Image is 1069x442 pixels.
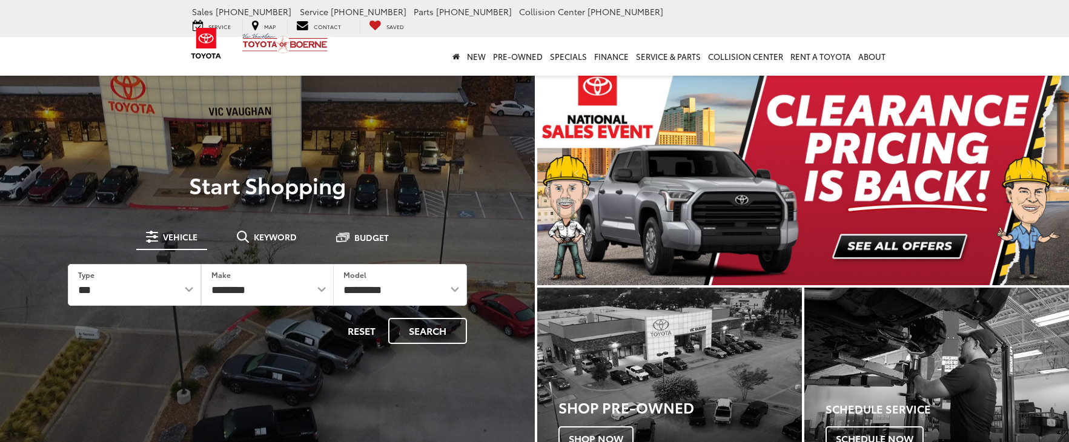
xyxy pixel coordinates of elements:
span: Service [300,5,328,18]
a: Specials [546,37,591,76]
span: Map [264,22,276,30]
button: Click to view previous picture. [537,85,617,261]
a: Contact [287,19,350,33]
span: [PHONE_NUMBER] [587,5,663,18]
label: Model [343,269,366,280]
label: Type [78,269,94,280]
span: [PHONE_NUMBER] [331,5,406,18]
a: Service & Parts: Opens in a new tab [632,37,704,76]
span: [PHONE_NUMBER] [436,5,512,18]
span: Collision Center [519,5,585,18]
label: Make [211,269,231,280]
h4: Schedule Service [826,403,1069,415]
span: Saved [386,22,404,30]
a: Pre-Owned [489,37,546,76]
span: Sales [192,5,213,18]
button: Reset [337,318,386,344]
span: Budget [354,233,389,242]
span: Keyword [254,233,297,241]
a: My Saved Vehicles [360,19,413,33]
span: Parts [414,5,434,18]
a: New [463,37,489,76]
a: Map [242,19,285,33]
p: Start Shopping [51,173,484,197]
img: Toyota [184,24,229,63]
span: [PHONE_NUMBER] [216,5,291,18]
a: Home [449,37,463,76]
span: Contact [314,22,341,30]
h3: Shop Pre-Owned [558,399,802,415]
span: Service [208,22,231,30]
button: Click to view next picture. [989,85,1069,261]
a: Collision Center [704,37,787,76]
a: Finance [591,37,632,76]
img: Vic Vaughan Toyota of Boerne [242,33,328,54]
a: About [855,37,889,76]
span: Vehicle [163,233,197,241]
a: Service [184,19,240,33]
button: Search [388,318,467,344]
a: Rent a Toyota [787,37,855,76]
